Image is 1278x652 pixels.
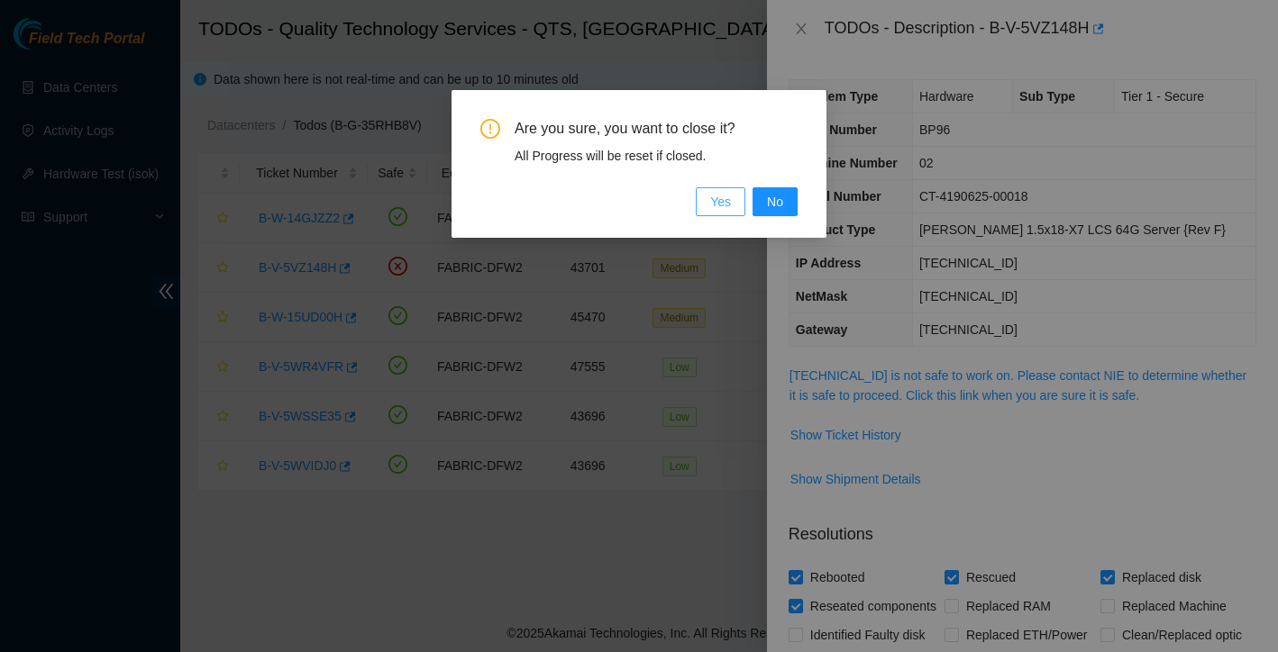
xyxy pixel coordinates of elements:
[515,146,798,166] div: All Progress will be reset if closed.
[753,187,798,216] button: No
[710,192,731,212] span: Yes
[480,119,500,139] span: exclamation-circle
[767,192,783,212] span: No
[515,119,798,139] span: Are you sure, you want to close it?
[696,187,745,216] button: Yes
